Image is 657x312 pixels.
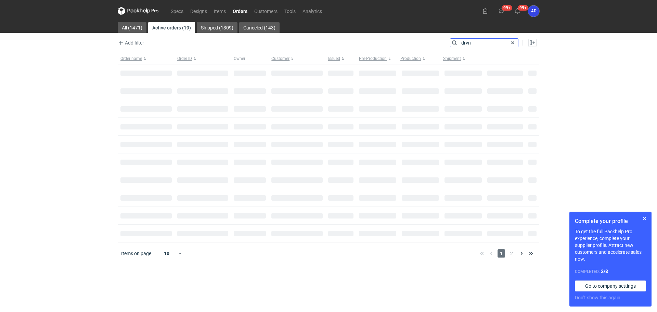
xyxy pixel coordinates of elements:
[328,56,340,61] span: Issued
[400,56,421,61] span: Production
[120,56,142,61] span: Order name
[575,217,646,225] h1: Complete your profile
[575,268,646,275] div: Completed:
[177,56,192,61] span: Order ID
[356,53,399,64] button: Pre-Production
[575,228,646,262] p: To get the full Packhelp Pro experience, complete your supplier profile. Attract new customers an...
[234,56,245,61] span: Owner
[325,53,356,64] button: Issued
[443,56,461,61] span: Shipment
[175,53,231,64] button: Order ID
[118,22,146,33] a: All (1471)
[118,7,159,15] svg: Packhelp Pro
[229,7,251,15] a: Orders
[281,7,299,15] a: Tools
[269,53,325,64] button: Customer
[167,7,187,15] a: Specs
[359,56,387,61] span: Pre-Production
[299,7,325,15] a: Analytics
[528,5,539,17] div: Anita Dolczewska
[251,7,281,15] a: Customers
[156,249,178,258] div: 10
[442,53,485,64] button: Shipment
[498,249,505,258] span: 1
[187,7,210,15] a: Designs
[271,56,289,61] span: Customer
[117,39,144,47] span: Add filter
[116,39,144,47] button: Add filter
[197,22,237,33] a: Shipped (1309)
[399,53,442,64] button: Production
[641,214,649,223] button: Skip for now
[148,22,195,33] a: Active orders (19)
[575,280,646,291] a: Go to company settings
[528,5,539,17] button: AD
[508,249,515,258] span: 2
[575,294,620,301] button: Don’t show this again
[450,39,518,47] input: Search
[601,269,608,274] strong: 2 / 8
[496,5,507,16] button: 99+
[118,53,175,64] button: Order name
[512,5,523,16] button: 99+
[210,7,229,15] a: Items
[239,22,280,33] a: Canceled (143)
[121,250,151,257] span: Items on page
